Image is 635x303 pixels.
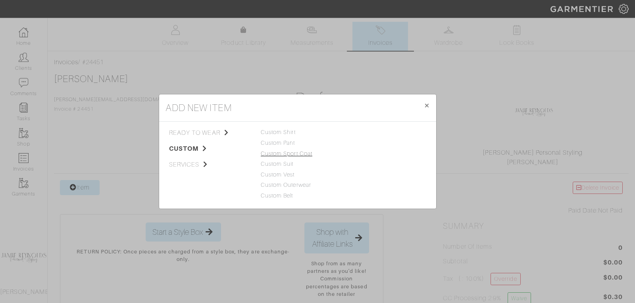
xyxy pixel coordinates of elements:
a: Custom Vest [261,171,295,178]
span: services [169,160,249,169]
a: Custom Belt [261,192,293,199]
span: ready to wear [169,128,249,138]
a: Custom Suit [261,161,294,167]
a: Custom Shirt [261,129,296,135]
a: Custom Outerwear [261,182,311,188]
h4: add new item [165,101,232,115]
span: custom [169,144,249,153]
span: × [424,100,430,111]
a: Custom Sport Coat [261,150,312,157]
a: Custom Pant [261,140,295,146]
